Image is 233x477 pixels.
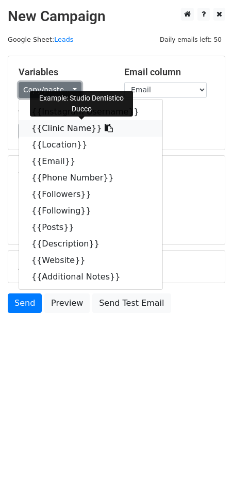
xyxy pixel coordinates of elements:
[8,36,73,43] small: Google Sheet:
[19,120,162,137] a: {{Clinic Name}}
[30,91,133,117] div: Example: Studio Dentistico Ducco
[19,82,81,98] a: Copy/paste...
[54,36,73,43] a: Leads
[19,186,162,203] a: {{Followers}}
[8,293,42,313] a: Send
[92,293,171,313] a: Send Test Email
[181,427,233,477] iframe: Chat Widget
[19,219,162,236] a: {{Posts}}
[19,236,162,252] a: {{Description}}
[44,293,90,313] a: Preview
[156,36,225,43] a: Daily emails left: 50
[124,67,214,78] h5: Email column
[19,153,162,170] a: {{Email}}
[19,170,162,186] a: {{Phone Number}}
[19,252,162,269] a: {{Website}}
[156,34,225,45] span: Daily emails left: 50
[19,104,162,120] a: {{Instagram Username}}
[19,269,162,285] a: {{Additional Notes}}
[8,8,225,25] h2: New Campaign
[19,137,162,153] a: {{Location}}
[19,203,162,219] a: {{Following}}
[19,67,109,78] h5: Variables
